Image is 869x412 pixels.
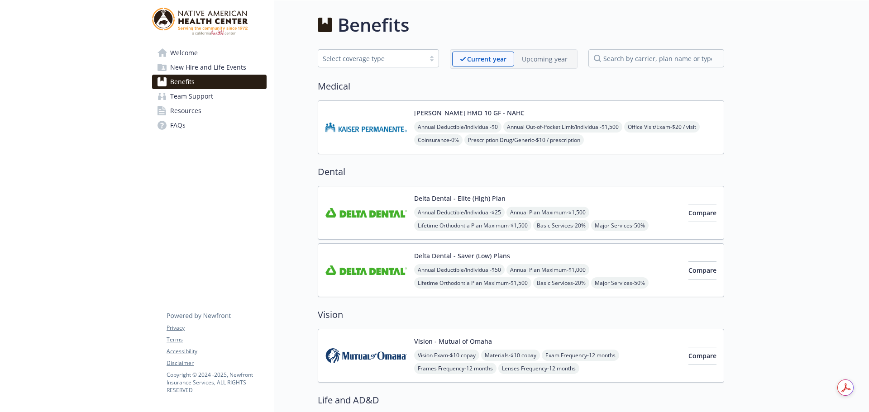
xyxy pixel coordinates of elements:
[414,350,479,361] span: Vision Exam - $10 copay
[152,118,267,133] a: FAQs
[170,60,246,75] span: New Hire and Life Events
[498,363,579,374] span: Lenses Frequency - 12 months
[152,75,267,89] a: Benefits
[414,207,505,218] span: Annual Deductible/Individual - $25
[588,49,724,67] input: search by carrier, plan name or type
[318,165,724,179] h2: Dental
[522,54,568,64] p: Upcoming year
[688,351,716,360] span: Compare
[414,264,505,275] span: Annual Deductible/Individual - $50
[152,89,267,104] a: Team Support
[152,60,267,75] a: New Hire and Life Events
[688,261,716,279] button: Compare
[318,393,724,407] h2: Life and AD&D
[323,54,420,63] div: Select coverage type
[624,121,700,133] span: Office Visit/Exam - $20 / visit
[167,324,266,332] a: Privacy
[688,208,716,217] span: Compare
[414,220,531,231] span: Lifetime Orthodontia Plan Maximum - $1,500
[414,363,497,374] span: Frames Frequency - 12 months
[414,194,506,203] button: Delta Dental - Elite (High) Plan
[688,347,716,365] button: Compare
[170,104,201,118] span: Resources
[414,336,492,346] button: Vision - Mutual of Omaha
[167,347,266,355] a: Accessibility
[688,266,716,275] span: Compare
[338,11,409,38] h1: Benefits
[414,108,525,118] button: [PERSON_NAME] HMO 10 GF - NAHC
[467,54,506,64] p: Current year
[414,277,531,289] span: Lifetime Orthodontia Plan Maximum - $1,500
[542,350,619,361] span: Exam Frequency - 12 months
[481,350,540,361] span: Materials - $10 copay
[688,204,716,222] button: Compare
[318,80,724,93] h2: Medical
[414,121,501,133] span: Annual Deductible/Individual - $0
[170,118,186,133] span: FAQs
[533,220,589,231] span: Basic Services - 20%
[167,359,266,367] a: Disclaimer
[167,336,266,344] a: Terms
[318,308,724,322] h2: Vision
[325,251,407,289] img: Delta Dental Insurance Company carrier logo
[170,46,198,60] span: Welcome
[325,108,407,147] img: Kaiser Permanente Insurance Company carrier logo
[170,75,195,89] span: Benefits
[170,89,213,104] span: Team Support
[506,207,589,218] span: Annual Plan Maximum - $1,500
[533,277,589,289] span: Basic Services - 20%
[414,134,463,146] span: Coinsurance - 0%
[414,251,510,260] button: Delta Dental - Saver (Low) Plans
[152,104,267,118] a: Resources
[591,277,649,289] span: Major Services - 50%
[503,121,622,133] span: Annual Out-of-Pocket Limit/Individual - $1,500
[591,220,649,231] span: Major Services - 50%
[325,336,407,375] img: Mutual of Omaha Insurance Company carrier logo
[464,134,584,146] span: Prescription Drug/Generic - $10 / prescription
[167,371,266,394] p: Copyright © 2024 - 2025 , Newfront Insurance Services, ALL RIGHTS RESERVED
[152,46,267,60] a: Welcome
[325,194,407,232] img: Delta Dental Insurance Company carrier logo
[506,264,589,275] span: Annual Plan Maximum - $1,000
